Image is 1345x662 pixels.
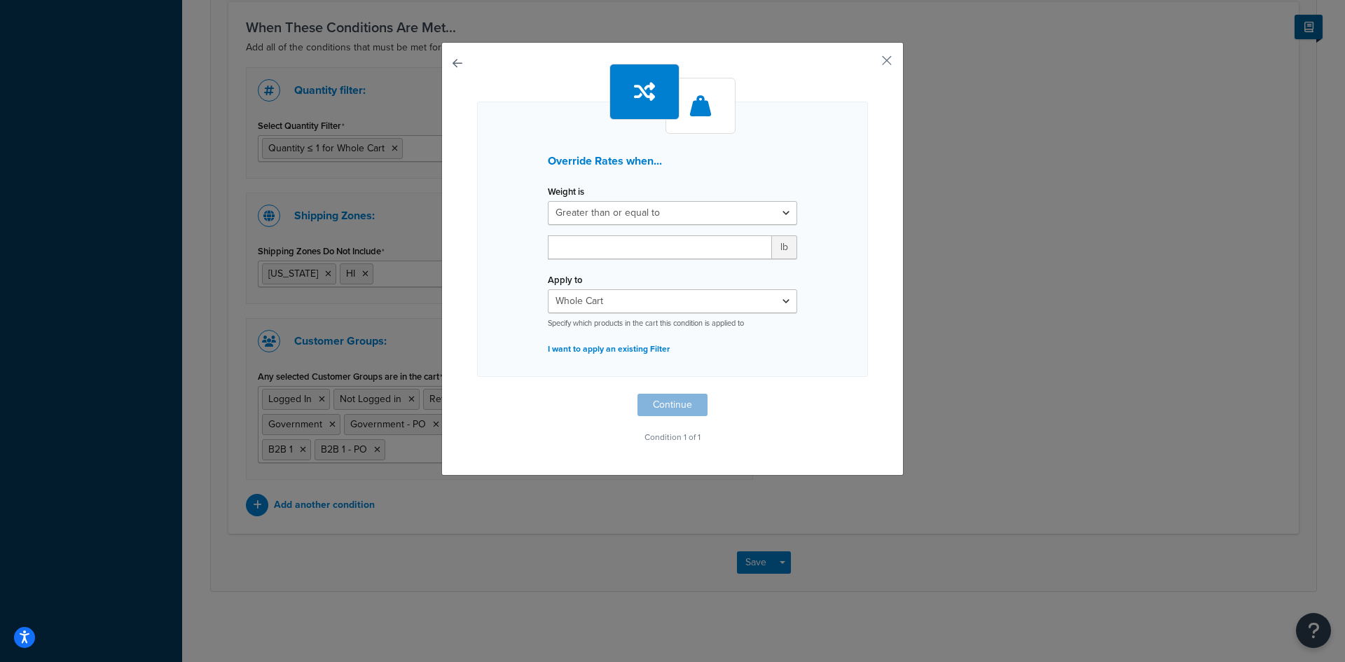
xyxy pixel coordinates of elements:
[477,427,868,447] p: Condition 1 of 1
[548,186,584,197] label: Weight is
[548,275,582,285] label: Apply to
[772,235,797,259] span: lb
[548,339,797,359] p: I want to apply an existing Filter
[548,318,797,329] p: Specify which products in the cart this condition is applied to
[548,155,797,167] h3: Override Rates when...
